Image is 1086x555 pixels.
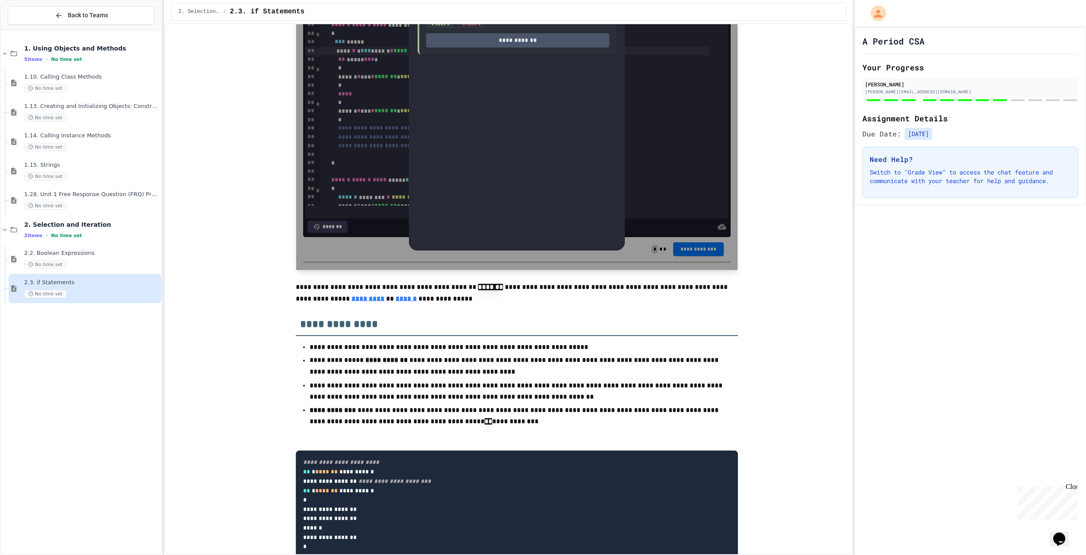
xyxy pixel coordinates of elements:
[862,35,925,47] h1: A Period CSA
[230,6,304,17] span: 2.3. if Statements
[24,290,66,298] span: No time set
[24,221,160,228] span: 2. Selection and Iteration
[46,232,47,239] span: •
[3,3,60,55] div: Chat with us now!Close
[24,191,160,198] span: 1.28. Unit 1 Free Response Question (FRQ) Practice
[862,61,1079,73] h2: Your Progress
[51,233,82,238] span: No time set
[51,57,82,62] span: No time set
[24,73,160,81] span: 1.10. Calling Class Methods
[24,202,66,210] span: No time set
[1050,520,1077,546] iframe: chat widget
[46,56,47,63] span: •
[865,80,1076,88] div: [PERSON_NAME]
[862,129,901,139] span: Due Date:
[24,114,66,122] span: No time set
[24,279,160,286] span: 2.3. if Statements
[24,250,160,257] span: 2.2. Boolean Expressions
[870,168,1071,185] p: Switch to "Grade View" to access the chat feature and communicate with your teacher for help and ...
[24,57,42,62] span: 5 items
[905,128,932,140] span: [DATE]
[870,154,1071,165] h3: Need Help?
[24,143,66,151] span: No time set
[24,132,160,140] span: 1.14. Calling Instance Methods
[24,84,66,92] span: No time set
[223,8,226,15] span: /
[24,233,42,238] span: 2 items
[861,3,888,23] div: My Account
[1014,483,1077,520] iframe: chat widget
[24,162,160,169] span: 1.15. Strings
[8,6,155,25] button: Back to Teams
[178,8,220,15] span: 2. Selection and Iteration
[24,172,66,181] span: No time set
[68,11,108,20] span: Back to Teams
[24,44,160,52] span: 1. Using Objects and Methods
[862,112,1079,124] h2: Assignment Details
[24,260,66,269] span: No time set
[865,89,1076,95] div: [PERSON_NAME][EMAIL_ADDRESS][DOMAIN_NAME]
[24,103,160,110] span: 1.13. Creating and Initializing Objects: Constructors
